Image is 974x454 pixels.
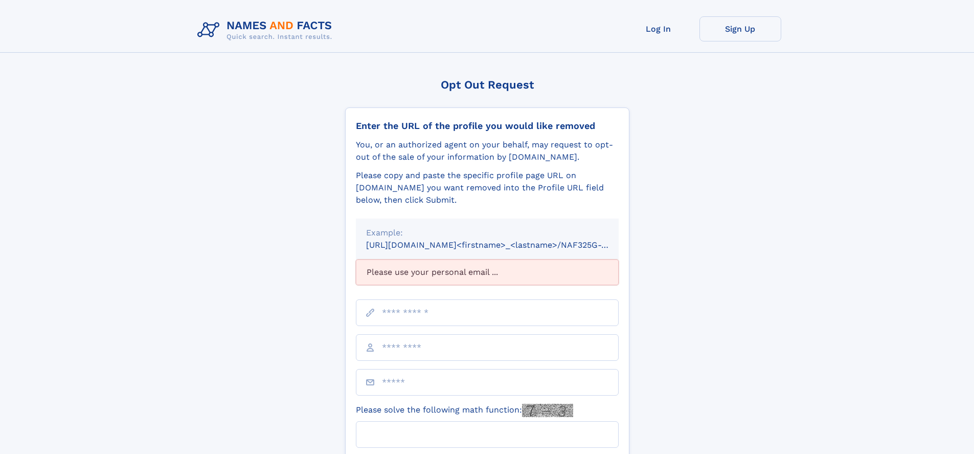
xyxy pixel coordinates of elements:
div: Example: [366,227,608,239]
div: You, or an authorized agent on your behalf, may request to opt-out of the sale of your informatio... [356,139,619,163]
img: Logo Names and Facts [193,16,341,44]
div: Enter the URL of the profile you would like removed [356,120,619,132]
a: Sign Up [699,16,781,41]
small: [URL][DOMAIN_NAME]<firstname>_<lastname>/NAF325G-xxxxxxxx [366,240,638,250]
a: Log In [618,16,699,41]
div: Please use your personal email ... [356,260,619,285]
label: Please solve the following math function: [356,404,573,417]
div: Please copy and paste the specific profile page URL on [DOMAIN_NAME] you want removed into the Pr... [356,169,619,206]
div: Opt Out Request [345,78,629,91]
